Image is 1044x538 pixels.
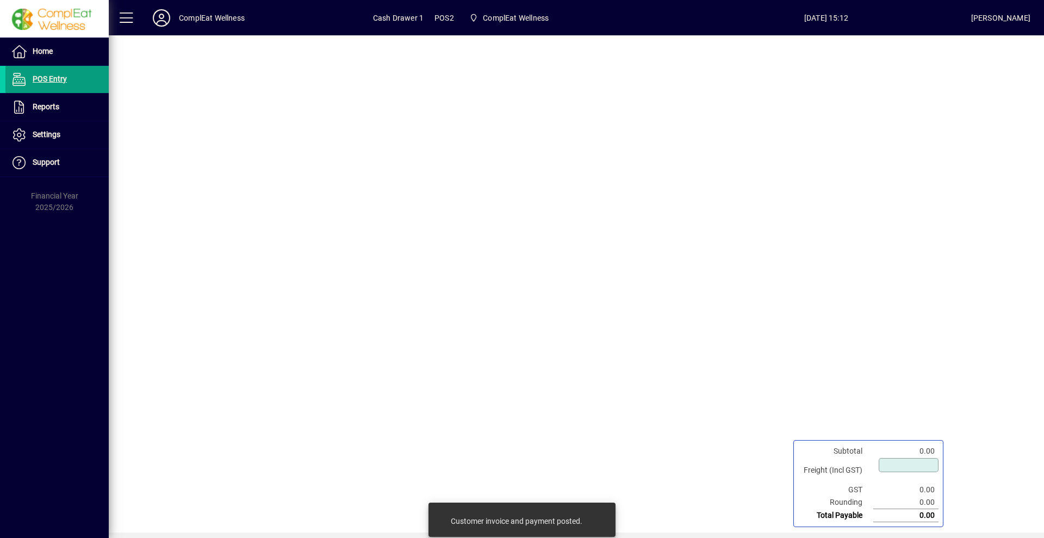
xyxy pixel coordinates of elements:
[5,94,109,121] a: Reports
[33,47,53,55] span: Home
[33,75,67,83] span: POS Entry
[5,121,109,149] a: Settings
[971,9,1030,27] div: [PERSON_NAME]
[798,445,873,457] td: Subtotal
[798,457,873,484] td: Freight (Incl GST)
[33,158,60,166] span: Support
[373,9,424,27] span: Cash Drawer 1
[873,445,939,457] td: 0.00
[798,496,873,509] td: Rounding
[465,8,553,28] span: ComplEat Wellness
[483,9,549,27] span: ComplEat Wellness
[873,509,939,522] td: 0.00
[873,496,939,509] td: 0.00
[798,484,873,496] td: GST
[33,130,60,139] span: Settings
[873,484,939,496] td: 0.00
[451,516,582,527] div: Customer invoice and payment posted.
[5,149,109,176] a: Support
[179,9,245,27] div: ComplEat Wellness
[33,102,59,111] span: Reports
[798,509,873,522] td: Total Payable
[5,38,109,65] a: Home
[144,8,179,28] button: Profile
[434,9,454,27] span: POS2
[681,9,971,27] span: [DATE] 15:12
